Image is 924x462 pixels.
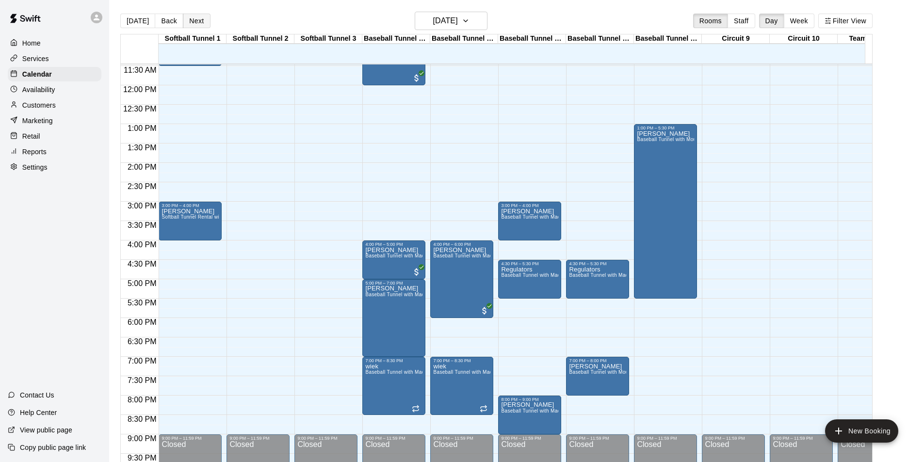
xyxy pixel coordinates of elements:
[22,54,49,64] p: Services
[125,240,159,249] span: 4:00 PM
[501,436,558,441] div: 9:00 PM – 11:59 PM
[362,47,425,85] div: 11:00 AM – 12:00 PM: Quintin Carlisle
[125,415,159,423] span: 8:30 PM
[365,242,422,247] div: 4:00 PM – 5:00 PM
[838,34,906,44] div: Team Room 1
[637,126,694,130] div: 1:00 PM – 5:30 PM
[566,357,629,396] div: 7:00 PM – 8:00 PM: gutierrez
[20,425,72,435] p: View public page
[365,436,422,441] div: 9:00 PM – 11:59 PM
[634,34,702,44] div: Baseball Tunnel 8 (Mound)
[229,436,287,441] div: 9:00 PM – 11:59 PM
[125,163,159,171] span: 2:00 PM
[501,408,570,414] span: Baseball Tunnel with Machine
[22,131,40,141] p: Retail
[20,408,57,417] p: Help Center
[498,202,561,240] div: 3:00 PM – 4:00 PM: BRIAN MURRAY
[8,129,101,143] a: Retail
[22,69,52,79] p: Calendar
[501,272,570,278] span: Baseball Tunnel with Machine
[825,419,898,443] button: add
[125,396,159,404] span: 8:00 PM
[569,369,634,375] span: Baseball Tunnel with Mound
[8,67,101,81] a: Calendar
[498,34,566,44] div: Baseball Tunnel 6 (Machine)
[433,14,458,28] h6: [DATE]
[125,318,159,326] span: 6:00 PM
[770,34,838,44] div: Circuit 10
[566,260,629,299] div: 4:30 PM – 5:30 PM: Regulators
[159,202,222,240] div: 3:00 PM – 4:00 PM: brian b
[566,34,634,44] div: Baseball Tunnel 7 (Mound/Machine)
[125,124,159,132] span: 1:00 PM
[702,34,770,44] div: Circuit 9
[22,85,55,95] p: Availability
[20,390,54,400] p: Contact Us
[430,34,498,44] div: Baseball Tunnel 5 (Machine)
[125,182,159,191] span: 2:30 PM
[362,34,430,44] div: Baseball Tunnel 4 (Machine)
[121,105,159,113] span: 12:30 PM
[433,369,502,375] span: Baseball Tunnel with Machine
[362,279,425,357] div: 5:00 PM – 7:00 PM: larsen
[637,436,694,441] div: 9:00 PM – 11:59 PM
[22,100,56,110] p: Customers
[433,253,502,258] span: Baseball Tunnel with Machine
[569,261,626,266] div: 4:30 PM – 5:30 PM
[125,299,159,307] span: 5:30 PM
[121,66,159,74] span: 11:30 AM
[22,162,48,172] p: Settings
[362,357,425,415] div: 7:00 PM – 8:30 PM: wiek
[480,405,487,413] span: Recurring event
[155,14,183,28] button: Back
[125,376,159,384] span: 7:30 PM
[183,14,210,28] button: Next
[8,113,101,128] div: Marketing
[20,443,86,452] p: Copy public page link
[433,358,490,363] div: 7:00 PM – 8:30 PM
[8,36,101,50] a: Home
[433,436,490,441] div: 9:00 PM – 11:59 PM
[162,203,219,208] div: 3:00 PM – 4:00 PM
[501,397,558,402] div: 8:00 PM – 9:00 PM
[480,306,489,316] span: All customers have paid
[759,14,784,28] button: Day
[297,436,355,441] div: 9:00 PM – 11:59 PM
[125,357,159,365] span: 7:00 PM
[159,34,227,44] div: Softball Tunnel 1
[8,51,101,66] a: Services
[412,73,421,83] span: All customers have paid
[125,454,159,462] span: 9:30 PM
[121,85,159,94] span: 12:00 PM
[125,337,159,346] span: 6:30 PM
[784,14,814,28] button: Week
[365,358,422,363] div: 7:00 PM – 8:30 PM
[501,203,558,208] div: 3:00 PM – 4:00 PM
[22,147,47,157] p: Reports
[501,261,558,266] div: 4:30 PM – 5:30 PM
[637,137,702,142] span: Baseball Tunnel with Mound
[498,260,561,299] div: 4:30 PM – 5:30 PM: Regulators
[365,253,434,258] span: Baseball Tunnel with Machine
[365,281,422,286] div: 5:00 PM – 7:00 PM
[120,14,155,28] button: [DATE]
[8,144,101,159] div: Reports
[569,436,626,441] div: 9:00 PM – 11:59 PM
[125,143,159,152] span: 1:30 PM
[125,202,159,210] span: 3:00 PM
[125,221,159,229] span: 3:30 PM
[125,279,159,287] span: 5:00 PM
[162,214,244,220] span: Softball Tunnel Rental with Machine
[8,98,101,112] a: Customers
[362,240,425,279] div: 4:00 PM – 5:00 PM: Anthony Avelar
[22,116,53,126] p: Marketing
[365,369,434,375] span: Baseball Tunnel with Machine
[162,436,219,441] div: 9:00 PM – 11:59 PM
[728,14,755,28] button: Staff
[693,14,728,28] button: Rooms
[8,82,101,97] a: Availability
[22,38,41,48] p: Home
